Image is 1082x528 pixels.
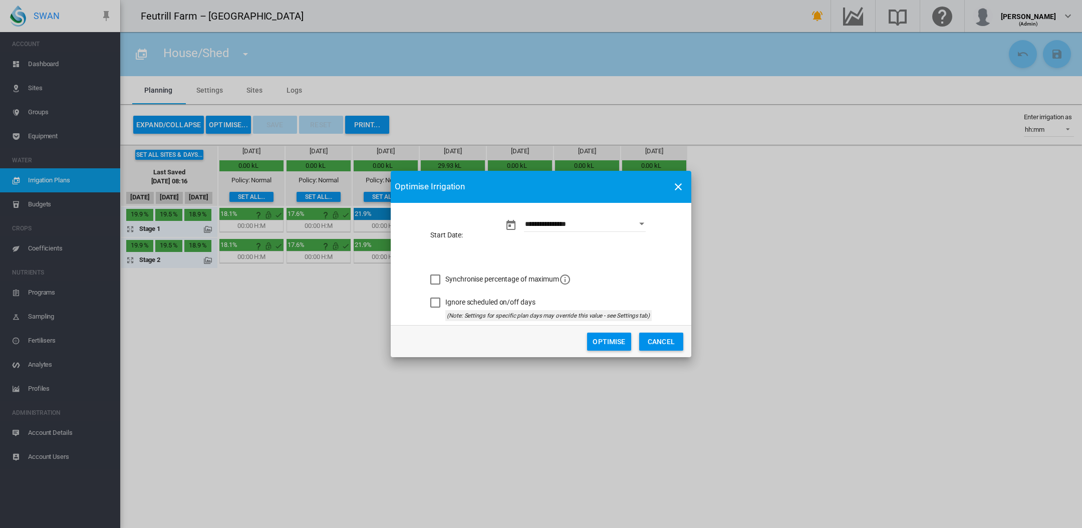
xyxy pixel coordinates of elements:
[430,230,496,240] label: Start Date:
[559,274,571,286] md-icon: icon-information-outline
[633,215,651,233] button: Open calendar
[672,181,684,193] md-icon: icon-close
[445,298,535,308] div: Ignore scheduled on/off days
[395,181,465,193] span: Optimise Irrigation
[587,333,631,351] button: Optimise
[391,171,691,358] md-dialog: Start Date: ...
[430,298,535,308] md-checkbox: Ignore scheduled on/off days
[445,275,571,283] span: Synchronise percentage of maximum
[445,310,652,321] div: (Note: Settings for specific plan days may override this value - see Settings tab)
[501,215,521,235] button: md-calendar
[430,274,571,286] md-checkbox: Synchronise percentage of maximum
[668,177,688,197] button: icon-close
[639,333,683,351] button: Cancel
